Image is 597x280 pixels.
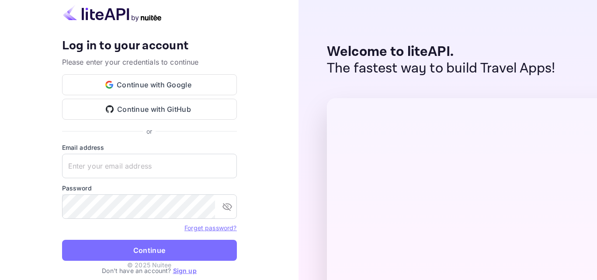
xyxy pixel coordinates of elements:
p: Welcome to liteAPI. [327,44,555,60]
input: Enter your email address [62,154,237,178]
p: Don't have an account? [62,266,237,275]
a: Sign up [173,267,197,274]
button: Continue with Google [62,74,237,95]
button: Continue [62,240,237,261]
p: or [146,127,152,136]
p: Please enter your credentials to continue [62,57,237,67]
img: liteapi [62,5,163,22]
a: Forget password? [184,223,236,232]
button: toggle password visibility [219,198,236,215]
p: © 2025 Nuitee [127,260,171,270]
label: Password [62,183,237,193]
a: Forget password? [184,224,236,232]
label: Email address [62,143,237,152]
p: The fastest way to build Travel Apps! [327,60,555,77]
h4: Log in to your account [62,38,237,54]
button: Continue with GitHub [62,99,237,120]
